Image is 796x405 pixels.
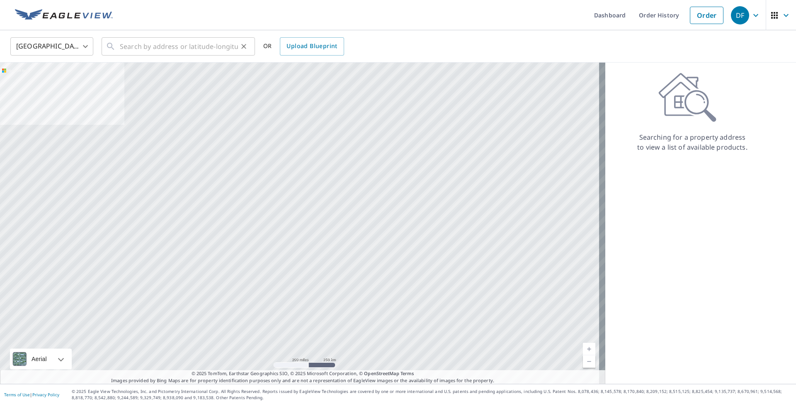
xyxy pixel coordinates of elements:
a: Terms of Use [4,392,30,398]
div: Aerial [10,349,72,369]
p: | [4,392,59,397]
img: EV Logo [15,9,113,22]
span: © 2025 TomTom, Earthstar Geographics SIO, © 2025 Microsoft Corporation, © [192,370,414,377]
a: Privacy Policy [32,392,59,398]
div: OR [263,37,344,56]
a: Terms [400,370,414,376]
div: [GEOGRAPHIC_DATA] [10,35,93,58]
div: DF [731,6,749,24]
button: Clear [238,41,250,52]
a: Order [690,7,723,24]
p: Searching for a property address to view a list of available products. [637,132,748,152]
a: Current Level 5, Zoom In [583,343,595,355]
div: Aerial [29,349,49,369]
a: Current Level 5, Zoom Out [583,355,595,368]
p: © 2025 Eagle View Technologies, Inc. and Pictometry International Corp. All Rights Reserved. Repo... [72,388,792,401]
a: OpenStreetMap [364,370,399,376]
span: Upload Blueprint [286,41,337,51]
a: Upload Blueprint [280,37,344,56]
input: Search by address or latitude-longitude [120,35,238,58]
